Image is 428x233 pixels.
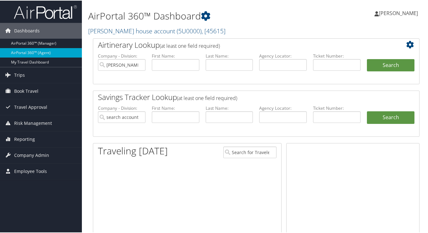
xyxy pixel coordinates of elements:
span: (at least one field required) [177,94,237,101]
span: Company Admin [14,147,49,163]
span: Employee Tools [14,163,47,179]
label: Company - Division: [98,52,146,58]
label: Last Name: [206,104,253,111]
h1: Traveling [DATE] [98,144,168,157]
input: search accounts [98,111,146,122]
span: [PERSON_NAME] [379,9,418,16]
label: Ticket Number: [313,104,361,111]
button: Search [367,58,414,71]
input: Search for Traveler [223,146,277,158]
label: Company - Division: [98,104,146,111]
label: First Name: [152,52,199,58]
label: Last Name: [206,52,253,58]
span: Trips [14,67,25,82]
label: First Name: [152,104,199,111]
span: Book Travel [14,83,38,98]
img: airportal-logo.png [14,4,77,19]
h2: Savings Tracker Lookup [98,91,387,102]
a: [PERSON_NAME] [374,3,424,22]
a: [PERSON_NAME] house account [88,26,225,35]
label: Agency Locator: [259,52,307,58]
span: , [ 45615 ] [202,26,225,35]
span: ( 5U0000 ) [177,26,202,35]
span: (at least one field required) [160,42,220,49]
span: Dashboards [14,22,40,38]
label: Agency Locator: [259,104,307,111]
span: Travel Approval [14,99,47,114]
h1: AirPortal 360™ Dashboard [88,9,312,22]
label: Ticket Number: [313,52,361,58]
a: Search [367,111,414,123]
h2: Airtinerary Lookup [98,39,387,50]
span: Risk Management [14,115,52,130]
span: Reporting [14,131,35,147]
